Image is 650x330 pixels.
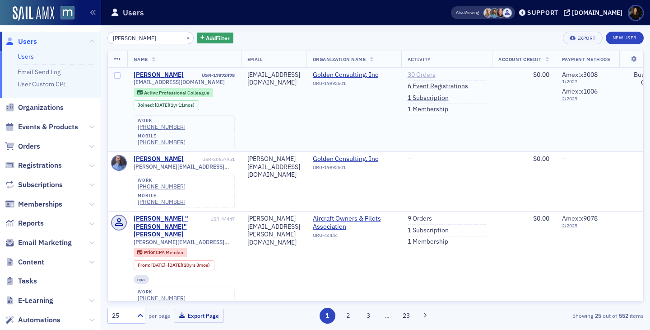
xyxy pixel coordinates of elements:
[138,193,186,198] div: mobile
[562,79,613,85] span: 1 / 2027
[134,248,188,257] div: Prior: Prior: CPA Member
[562,214,598,222] span: Amex : x9078
[247,155,300,179] div: [PERSON_NAME][EMAIL_ADDRESS][DOMAIN_NAME]
[408,94,449,102] a: 1 Subscription
[5,160,62,170] a: Registrations
[134,163,235,170] span: [PERSON_NAME][EMAIL_ADDRESS][DOMAIN_NAME]
[606,32,644,44] a: New User
[138,295,186,302] a: [PHONE_NUMBER]
[134,215,209,239] a: [PERSON_NAME] "[PERSON_NAME]" [PERSON_NAME]
[5,315,60,325] a: Automations
[18,218,44,228] span: Reports
[5,238,72,248] a: Email Marketing
[134,260,214,270] div: From: 2004-03-29 00:00:00
[18,141,40,151] span: Orders
[502,8,512,18] span: Justin Chase
[149,311,171,320] label: per page
[5,37,37,47] a: Users
[313,215,395,231] a: Aircraft Owners & Pilots Association
[5,122,78,132] a: Events & Products
[138,183,186,190] div: [PHONE_NUMBER]
[408,71,436,79] a: 30 Orders
[134,155,184,163] a: [PERSON_NAME]
[18,80,67,88] a: User Custom CPE
[408,155,413,163] span: —
[138,102,155,108] span: Joined :
[210,216,235,222] div: USR-44447
[313,56,366,62] span: Organization Name
[313,155,395,163] a: Golden Consulting, Inc
[628,5,644,21] span: Profile
[134,100,199,110] div: Joined: 2023-10-17 00:00:00
[533,71,549,79] span: $0.00
[156,249,184,255] span: CPA Member
[13,6,54,21] img: SailAMX
[138,123,186,130] div: [PHONE_NUMBER]
[563,32,602,44] button: Export
[471,311,644,320] div: Showing out of items
[134,88,214,97] div: Active: Active: Professional Colleague
[197,33,234,44] button: AddFilter
[313,80,395,90] div: ORG-19892501
[155,102,169,108] span: [DATE]
[577,36,596,41] div: Export
[562,155,567,163] span: —
[134,239,235,245] span: [PERSON_NAME][EMAIL_ADDRESS][PERSON_NAME][DOMAIN_NAME]
[5,276,37,286] a: Tasks
[340,308,356,324] button: 2
[5,296,53,306] a: E-Learning
[320,308,335,324] button: 1
[381,311,394,320] span: …
[18,238,72,248] span: Email Marketing
[562,96,613,102] span: 2 / 2029
[18,257,44,267] span: Content
[593,311,603,320] strong: 25
[137,250,183,255] a: Prior CPA Member
[5,218,44,228] a: Reports
[134,79,225,85] span: [EMAIL_ADDRESS][DOMAIN_NAME]
[138,118,186,123] div: work
[408,82,468,90] a: 6 Event Registrations
[151,262,210,268] div: – (20yrs 3mos)
[185,156,235,162] div: USR-20657951
[313,165,395,174] div: ORG-19892501
[18,180,63,190] span: Subscriptions
[174,309,224,323] button: Export Page
[168,262,182,268] span: [DATE]
[490,8,499,18] span: Margaret DeRoose
[5,103,64,113] a: Organizations
[562,87,598,95] span: Amex : x1006
[18,37,37,47] span: Users
[159,90,209,96] span: Professional Colleague
[134,275,149,284] div: cpa
[408,105,448,113] a: 1 Membership
[572,9,622,17] div: [DOMAIN_NAME]
[408,215,432,223] a: 9 Orders
[5,180,63,190] a: Subscriptions
[408,238,448,246] a: 1 Membership
[138,133,186,139] div: mobile
[313,232,395,241] div: ORG-44444
[184,33,192,42] button: ×
[483,8,493,18] span: Emily Trott
[18,296,53,306] span: E-Learning
[18,122,78,132] span: Events & Products
[18,52,34,61] a: Users
[134,56,148,62] span: Name
[5,257,44,267] a: Content
[527,9,558,17] div: Support
[496,8,506,18] span: Natalie Antonakas
[313,71,395,79] a: Golden Consulting, Inc
[60,6,74,20] img: SailAMX
[247,215,300,246] div: [PERSON_NAME][EMAIL_ADDRESS][PERSON_NAME][DOMAIN_NAME]
[399,308,414,324] button: 23
[18,315,60,325] span: Automations
[247,71,300,87] div: [EMAIL_ADDRESS][DOMAIN_NAME]
[138,139,186,146] div: [PHONE_NUMBER]
[138,178,186,183] div: work
[206,34,230,42] span: Add Filter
